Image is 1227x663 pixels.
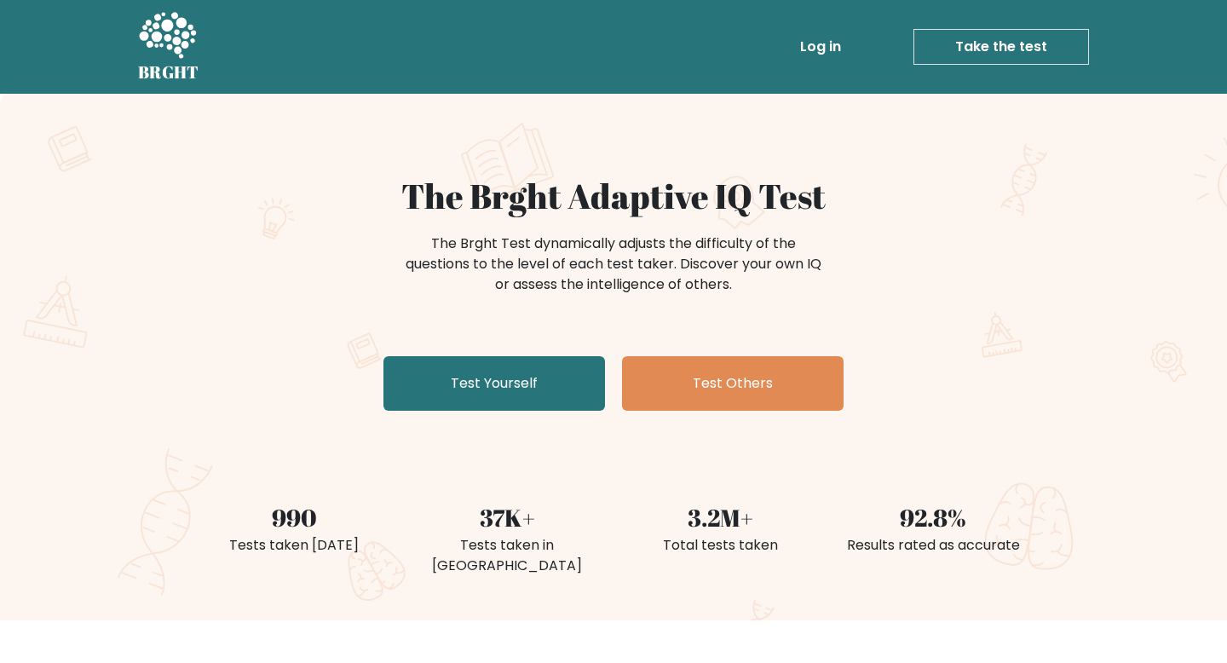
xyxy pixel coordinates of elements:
h1: The Brght Adaptive IQ Test [198,176,1029,216]
div: 3.2M+ [624,499,816,535]
h5: BRGHT [138,62,199,83]
div: Total tests taken [624,535,816,556]
div: Tests taken [DATE] [198,535,390,556]
a: Test Others [622,356,844,411]
div: The Brght Test dynamically adjusts the difficulty of the questions to the level of each test take... [400,233,827,295]
a: BRGHT [138,7,199,87]
div: Tests taken in [GEOGRAPHIC_DATA] [411,535,603,576]
div: Results rated as accurate [837,535,1029,556]
div: 990 [198,499,390,535]
div: 92.8% [837,499,1029,535]
a: Test Yourself [383,356,605,411]
a: Log in [793,30,848,64]
a: Take the test [913,29,1089,65]
div: 37K+ [411,499,603,535]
